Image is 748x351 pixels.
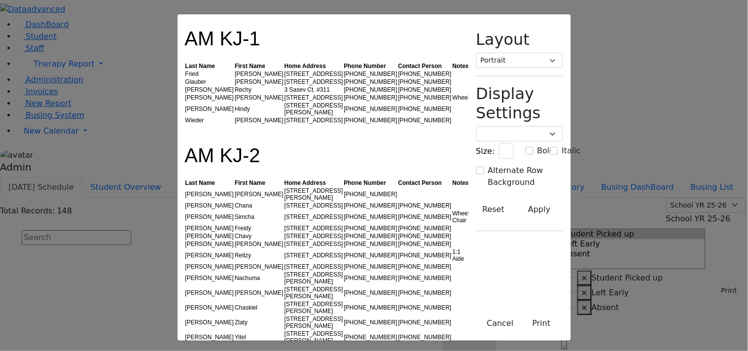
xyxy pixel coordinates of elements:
[234,271,284,285] td: Nachuma
[344,240,398,248] td: [PHONE_NUMBER]
[284,210,344,224] td: [STREET_ADDRESS]
[398,271,452,285] td: [PHONE_NUMBER]
[185,102,235,116] td: [PERSON_NAME]
[234,330,284,345] td: Yitel
[562,145,581,157] label: Italic
[344,232,398,240] td: [PHONE_NUMBER]
[344,86,398,94] td: [PHONE_NUMBER]
[453,248,469,262] div: 1:1 Aide
[344,116,398,124] td: [PHONE_NUMBER]
[344,202,398,210] td: [PHONE_NUMBER]
[185,187,235,202] td: [PERSON_NAME]
[398,224,452,232] td: [PHONE_NUMBER]
[344,179,398,187] th: Phone Number
[284,330,344,345] td: [STREET_ADDRESS][PERSON_NAME]
[344,78,398,86] td: [PHONE_NUMBER]
[234,187,284,202] td: [PERSON_NAME]
[344,187,398,202] td: [PHONE_NUMBER]
[185,315,235,330] td: [PERSON_NAME]
[234,263,284,271] td: [PERSON_NAME]
[185,300,235,315] td: [PERSON_NAME]
[284,202,344,210] td: [STREET_ADDRESS]
[344,70,398,78] td: [PHONE_NUMBER]
[476,145,495,157] label: Size:
[452,62,483,70] th: Notes
[234,62,284,70] th: First Name
[398,210,452,224] td: [PHONE_NUMBER]
[476,200,511,219] button: Reset
[234,240,284,248] td: [PERSON_NAME]
[284,179,344,187] th: Home Address
[398,330,452,345] td: [PHONE_NUMBER]
[344,248,398,263] td: [PHONE_NUMBER]
[452,179,470,187] th: Notes
[344,94,398,102] td: [PHONE_NUMBER]
[284,78,344,86] td: [STREET_ADDRESS]
[284,300,344,315] td: [STREET_ADDRESS][PERSON_NAME]
[398,70,452,78] td: [PHONE_NUMBER]
[185,62,235,70] th: Last Name
[234,78,284,86] td: [PERSON_NAME]
[398,62,452,70] th: Contact Person
[284,62,344,70] th: Home Address
[284,187,344,202] td: [STREET_ADDRESS][PERSON_NAME]
[185,285,235,300] td: [PERSON_NAME]
[398,78,452,86] td: [PHONE_NUMBER]
[453,210,469,224] div: Wheel Chair
[398,300,452,315] td: [PHONE_NUMBER]
[284,224,344,232] td: [STREET_ADDRESS]
[234,248,284,263] td: Reitzy
[185,94,235,102] td: [PERSON_NAME]
[344,224,398,232] td: [PHONE_NUMBER]
[284,86,344,94] td: 3 Sasev Ct. #311
[480,314,520,333] button: Close
[234,224,284,232] td: Freidy
[185,263,235,271] td: [PERSON_NAME]
[516,200,563,219] button: Apply
[398,248,452,263] td: [PHONE_NUMBER]
[284,315,344,330] td: [STREET_ADDRESS][PERSON_NAME]
[284,271,344,285] td: [STREET_ADDRESS][PERSON_NAME]
[453,94,482,101] div: Wheelchair
[234,116,284,124] td: [PERSON_NAME]
[234,202,284,210] td: Chana
[344,315,398,330] td: [PHONE_NUMBER]
[398,263,452,271] td: [PHONE_NUMBER]
[537,145,555,157] label: Bold
[234,179,284,187] th: First Name
[344,263,398,271] td: [PHONE_NUMBER]
[234,285,284,300] td: [PERSON_NAME]
[398,232,452,240] td: [PHONE_NUMBER]
[185,14,461,50] h1: AM KJ-1
[185,202,235,210] td: [PERSON_NAME]
[185,240,235,248] td: [PERSON_NAME]
[185,131,461,167] h1: AM KJ-2
[234,102,284,116] td: Hindy
[284,94,344,102] td: [STREET_ADDRESS]
[398,179,452,187] th: Contact Person
[185,179,235,187] th: Last Name
[284,70,344,78] td: [STREET_ADDRESS]
[185,248,235,263] td: [PERSON_NAME]
[185,271,235,285] td: [PERSON_NAME]
[284,102,344,116] td: [STREET_ADDRESS][PERSON_NAME]
[284,285,344,300] td: [STREET_ADDRESS][PERSON_NAME]
[185,232,235,240] td: [PERSON_NAME]
[398,116,452,124] td: [PHONE_NUMBER]
[185,224,235,232] td: [PERSON_NAME]
[234,300,284,315] td: Chaskiel
[398,285,452,300] td: [PHONE_NUMBER]
[398,202,452,210] td: [PHONE_NUMBER]
[344,210,398,224] td: [PHONE_NUMBER]
[344,62,398,70] th: Phone Number
[344,330,398,345] td: [PHONE_NUMBER]
[234,94,284,102] td: [PERSON_NAME]
[398,102,452,116] td: [PHONE_NUMBER]
[344,285,398,300] td: [PHONE_NUMBER]
[185,330,235,345] td: [PERSON_NAME]
[185,86,235,94] td: [PERSON_NAME]
[234,232,284,240] td: Chavy
[344,102,398,116] td: [PHONE_NUMBER]
[488,165,563,188] label: Alternate Row Background
[185,116,235,124] td: Wieder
